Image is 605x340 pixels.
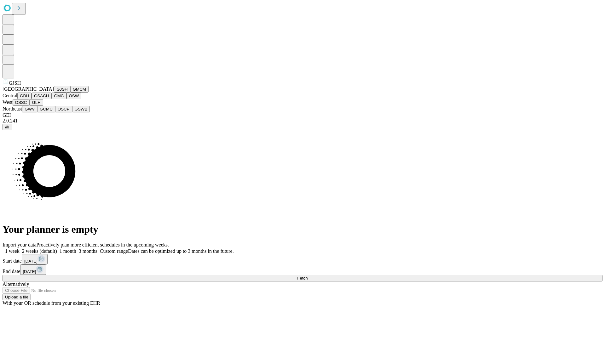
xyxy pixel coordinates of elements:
[79,248,97,254] span: 3 months
[20,264,46,275] button: [DATE]
[3,264,602,275] div: End date
[3,112,602,118] div: GEI
[3,124,12,130] button: @
[66,93,82,99] button: OSW
[9,80,21,86] span: GJSH
[51,93,66,99] button: GMC
[3,86,54,92] span: [GEOGRAPHIC_DATA]
[3,300,100,306] span: With your OR schedule from your existing EHR
[3,254,602,264] div: Start date
[13,99,30,106] button: OSSC
[70,86,89,93] button: GMCM
[3,242,37,247] span: Import your data
[60,248,76,254] span: 1 month
[55,106,72,112] button: OSCP
[32,93,51,99] button: GSACH
[5,248,20,254] span: 1 week
[3,106,22,111] span: Northeast
[3,93,17,98] span: Central
[297,276,308,280] span: Fetch
[3,281,29,287] span: Alternatively
[3,99,13,105] span: West
[37,106,55,112] button: GCMC
[24,259,37,263] span: [DATE]
[100,248,128,254] span: Custom range
[3,224,602,235] h1: Your planner is empty
[72,106,90,112] button: GSWB
[17,93,32,99] button: GBH
[3,118,602,124] div: 2.0.241
[37,242,169,247] span: Proactively plan more efficient schedules in the upcoming weeks.
[128,248,233,254] span: Dates can be optimized up to 3 months in the future.
[3,294,31,300] button: Upload a file
[23,269,36,274] span: [DATE]
[22,248,57,254] span: 2 weeks (default)
[22,106,37,112] button: GWV
[22,254,48,264] button: [DATE]
[29,99,43,106] button: GLH
[5,125,9,129] span: @
[54,86,70,93] button: GJSH
[3,275,602,281] button: Fetch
